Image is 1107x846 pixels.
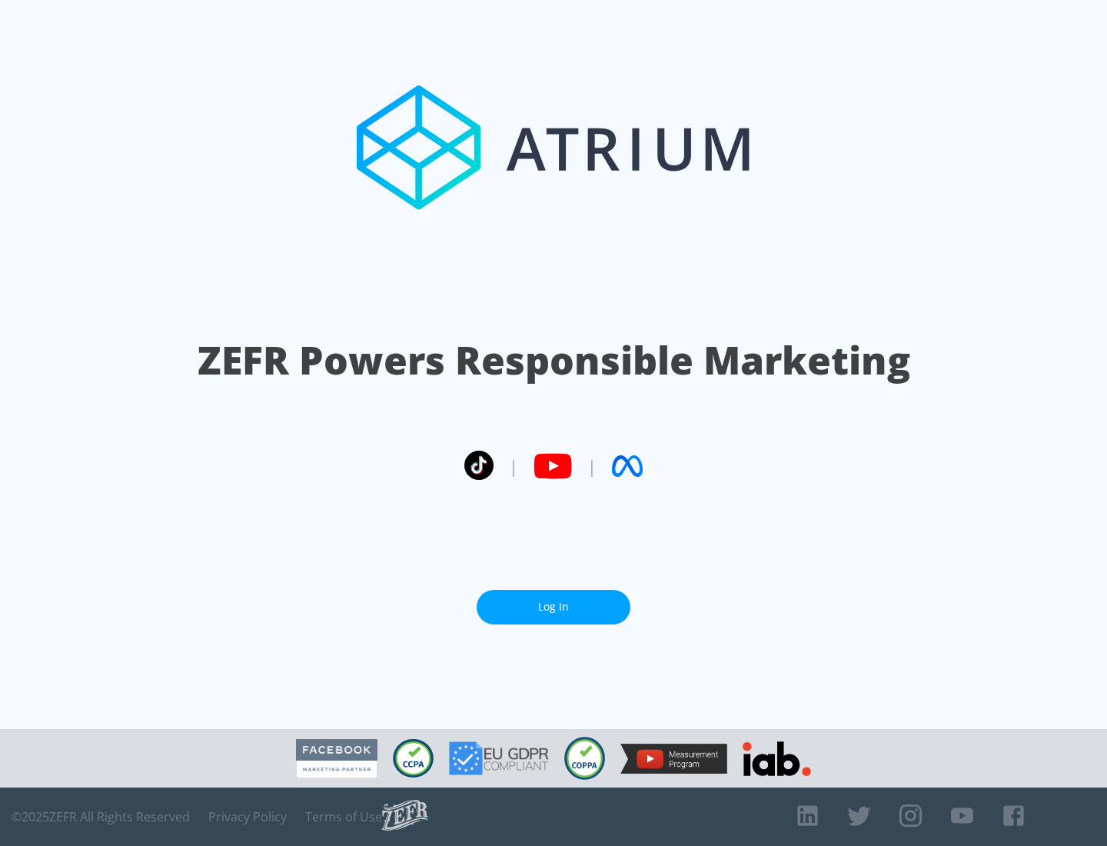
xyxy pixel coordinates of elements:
img: CCPA Compliant [393,739,434,778]
a: Terms of Use [305,809,382,824]
span: © 2025 ZEFR All Rights Reserved [12,809,190,824]
img: YouTube Measurement Program [620,744,727,774]
img: IAB [743,741,811,776]
img: Facebook Marketing Partner [296,739,377,778]
a: Privacy Policy [208,809,287,824]
span: | [509,455,518,478]
a: Log In [477,590,630,625]
img: COPPA Compliant [564,737,605,780]
h1: ZEFR Powers Responsible Marketing [198,334,910,387]
img: GDPR Compliant [449,741,549,775]
span: | [587,455,597,478]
